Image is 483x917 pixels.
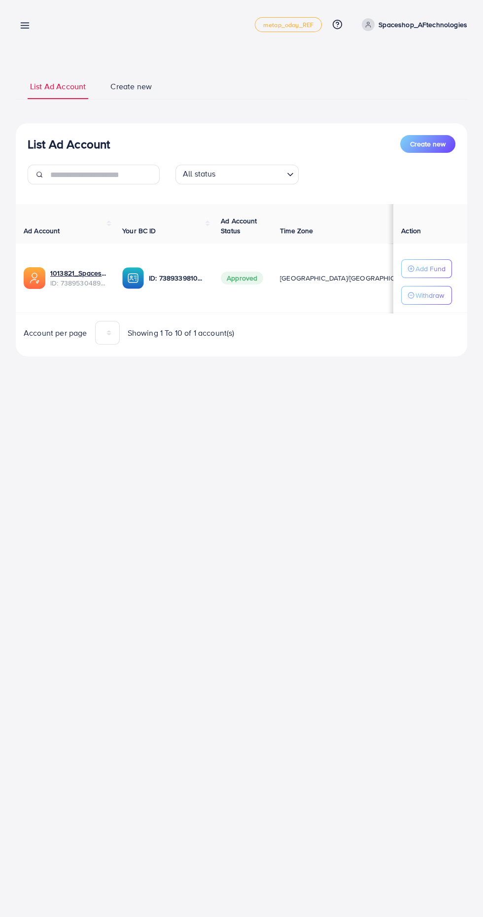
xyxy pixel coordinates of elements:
[50,268,106,278] a: 1013821_Spaceshop_AFtechnologies_1720509149843
[149,272,205,284] p: ID: 7389339810969862160
[221,216,257,236] span: Ad Account Status
[401,286,452,305] button: Withdraw
[219,167,283,182] input: Search for option
[24,327,87,339] span: Account per page
[30,81,86,92] span: List Ad Account
[110,81,152,92] span: Create new
[400,135,455,153] button: Create new
[410,139,446,149] span: Create new
[181,166,218,182] span: All status
[280,226,313,236] span: Time Zone
[128,327,235,339] span: Showing 1 To 10 of 1 account(s)
[255,17,322,32] a: metap_oday_REF
[401,259,452,278] button: Add Fund
[50,268,106,288] div: <span class='underline'>1013821_Spaceshop_AFtechnologies_1720509149843</span></br>738953048902937...
[28,137,110,151] h3: List Ad Account
[24,226,60,236] span: Ad Account
[122,267,144,289] img: ic-ba-acc.ded83a64.svg
[122,226,156,236] span: Your BC ID
[24,267,45,289] img: ic-ads-acc.e4c84228.svg
[441,873,476,910] iframe: Chat
[358,18,467,31] a: Spaceshop_AFtechnologies
[379,19,467,31] p: Spaceshop_AFtechnologies
[401,226,421,236] span: Action
[280,273,417,283] span: [GEOGRAPHIC_DATA]/[GEOGRAPHIC_DATA]
[175,165,299,184] div: Search for option
[415,263,446,275] p: Add Fund
[263,22,313,28] span: metap_oday_REF
[415,289,444,301] p: Withdraw
[50,278,106,288] span: ID: 7389530489029378049
[221,272,263,284] span: Approved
